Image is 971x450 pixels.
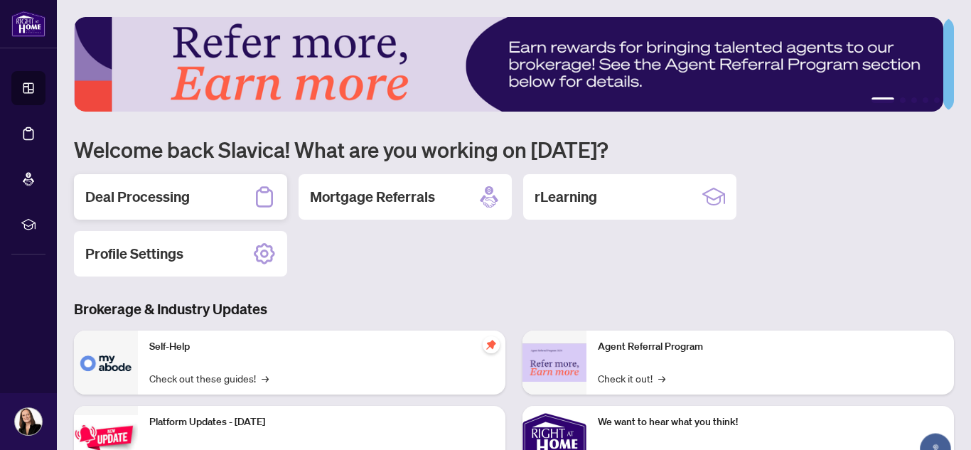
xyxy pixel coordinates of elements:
[149,339,494,355] p: Self-Help
[149,370,269,386] a: Check out these guides!→
[85,187,190,207] h2: Deal Processing
[658,370,665,386] span: →
[598,414,943,430] p: We want to hear what you think!
[598,370,665,386] a: Check it out!→
[900,97,906,103] button: 2
[923,97,928,103] button: 4
[914,400,957,443] button: Open asap
[85,244,183,264] h2: Profile Settings
[74,331,138,395] img: Self-Help
[483,336,500,353] span: pushpin
[911,97,917,103] button: 3
[74,299,954,319] h3: Brokerage & Industry Updates
[149,414,494,430] p: Platform Updates - [DATE]
[74,17,943,112] img: Slide 0
[934,97,940,103] button: 5
[535,187,597,207] h2: rLearning
[262,370,269,386] span: →
[11,11,45,37] img: logo
[871,97,894,103] button: 1
[598,339,943,355] p: Agent Referral Program
[310,187,435,207] h2: Mortgage Referrals
[15,408,42,435] img: Profile Icon
[522,343,586,382] img: Agent Referral Program
[74,136,954,163] h1: Welcome back Slavica! What are you working on [DATE]?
